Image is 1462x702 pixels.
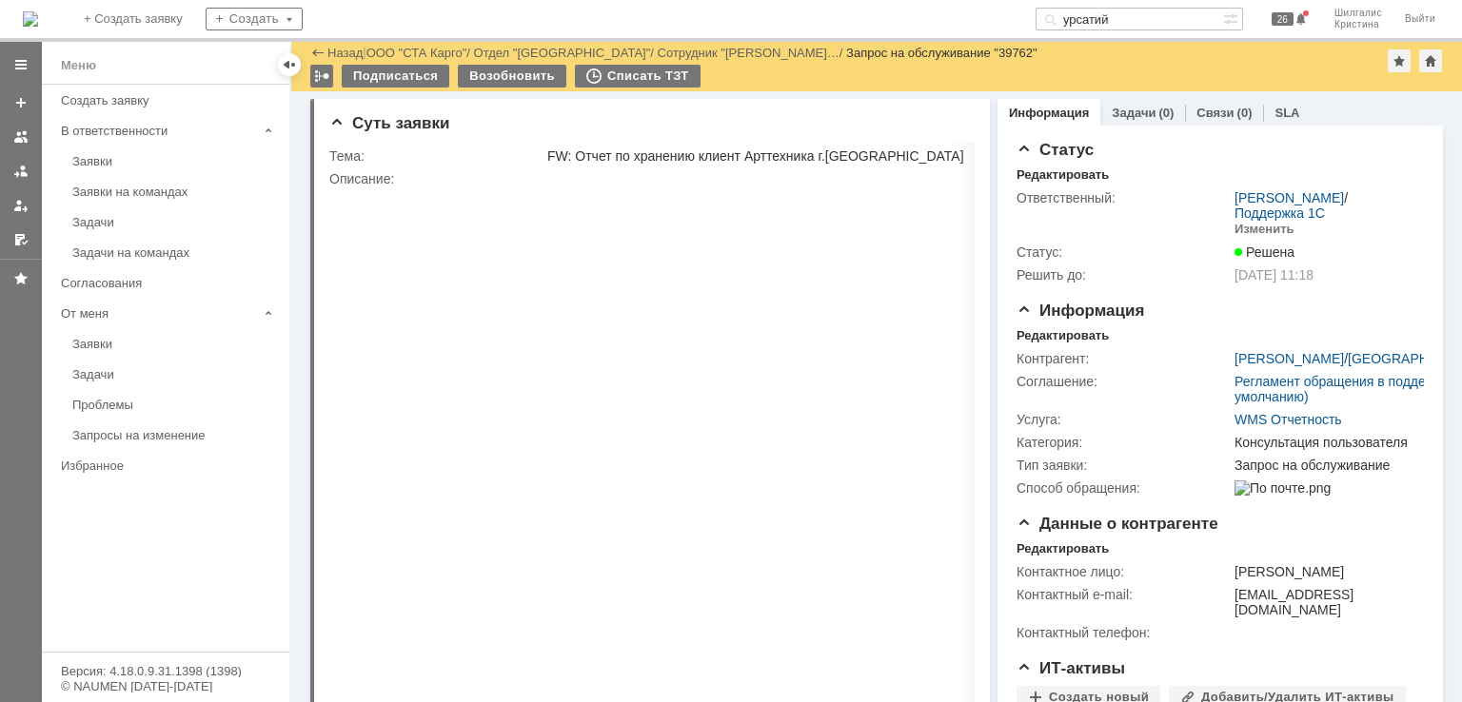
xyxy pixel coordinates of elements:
a: Назад [327,46,363,60]
div: Проблемы [72,398,278,412]
span: Кристина [1334,19,1382,30]
div: [EMAIL_ADDRESS][DOMAIN_NAME] [1235,587,1416,617]
div: Тема: [329,148,543,164]
span: Шилгалис [1334,8,1382,19]
a: Задачи [1112,106,1156,120]
a: Информация [1009,106,1089,120]
a: [PERSON_NAME] [1235,351,1344,366]
div: Версия: 4.18.0.9.31.1398 (1398) [61,665,270,677]
a: Запросы на изменение [65,420,286,450]
div: В ответственности [61,124,257,138]
a: Создать заявку [53,86,286,115]
div: Решить до: [1017,267,1231,283]
div: Контактный e-mail: [1017,587,1231,602]
div: Заявки на командах [72,185,278,199]
div: Категория: [1017,435,1231,450]
a: Мои согласования [6,224,36,255]
a: Заявки на командах [65,177,286,206]
a: Сотрудник "[PERSON_NAME]… [658,46,840,60]
div: Работа с массовостью [310,65,333,88]
img: По почте.png [1235,480,1331,496]
div: / [1235,190,1416,221]
span: ИТ-активы [1017,659,1125,677]
a: Заявки [65,329,286,359]
div: Задачи на командах [72,245,278,260]
a: Отдел "[GEOGRAPHIC_DATA]" [474,46,651,60]
div: [PERSON_NAME] [1235,564,1416,579]
div: Контактный телефон: [1017,625,1231,640]
div: Редактировать [1017,167,1109,183]
div: Создать [206,8,303,30]
div: Статус: [1017,244,1231,260]
div: Добавить в избранное [1388,49,1411,72]
div: Согласования [61,276,278,290]
span: Суть заявки [329,114,449,132]
div: Услуга: [1017,412,1231,427]
div: | [363,45,365,59]
div: Контрагент: [1017,351,1231,366]
span: Статус [1017,141,1094,159]
a: Перейти на домашнюю страницу [23,11,38,27]
div: Заявки [72,337,278,351]
a: Согласования [53,268,286,298]
div: Ответственный: [1017,190,1231,205]
div: Заявки [72,154,278,168]
span: Решена [1235,244,1294,260]
div: Описание: [329,171,996,186]
div: / [474,46,658,60]
div: Избранное [61,458,257,473]
div: Способ обращения: [1017,480,1231,496]
a: Задачи на командах [65,238,286,267]
a: Мои заявки [6,190,36,221]
div: Редактировать [1017,328,1109,343]
img: logo [23,11,38,27]
a: Поддержка 1С [1235,205,1325,221]
div: Задачи [72,367,278,381]
a: SLA [1274,106,1299,120]
a: WMS Отчетность [1235,412,1342,427]
div: Редактировать [1017,541,1109,556]
div: Тип заявки: [1017,458,1231,473]
div: / [366,46,474,60]
a: Связи [1196,106,1234,120]
div: Соглашение: [1017,374,1231,389]
div: От меня [61,306,257,321]
a: ООО "СТА Карго" [366,46,467,60]
div: © NAUMEN [DATE]-[DATE] [61,680,270,692]
span: Расширенный поиск [1223,9,1242,27]
div: Меню [61,54,96,77]
div: Изменить [1235,222,1294,237]
span: Данные о контрагенте [1017,515,1218,533]
div: Запрос на обслуживание "39762" [846,46,1037,60]
a: Проблемы [65,390,286,419]
div: (0) [1237,106,1253,120]
div: Запросы на изменение [72,428,278,442]
a: Задачи [65,360,286,389]
div: Сделать домашней страницей [1419,49,1442,72]
a: Создать заявку [6,88,36,118]
a: Заявки в моей ответственности [6,156,36,186]
span: Информация [1017,302,1144,320]
div: Скрыть меню [278,53,301,76]
div: Задачи [72,215,278,229]
div: / [658,46,847,60]
a: Задачи [65,207,286,237]
div: Контактное лицо: [1017,564,1231,579]
span: 26 [1272,12,1294,26]
div: Создать заявку [61,93,278,107]
div: FW: Отчет по хранению клиент Арттехника г.[GEOGRAPHIC_DATA] [547,148,992,164]
a: Заявки [65,146,286,176]
div: (0) [1158,106,1174,120]
a: [PERSON_NAME] [1235,190,1344,205]
span: [DATE] 11:18 [1235,267,1314,283]
a: Заявки на командах [6,122,36,152]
